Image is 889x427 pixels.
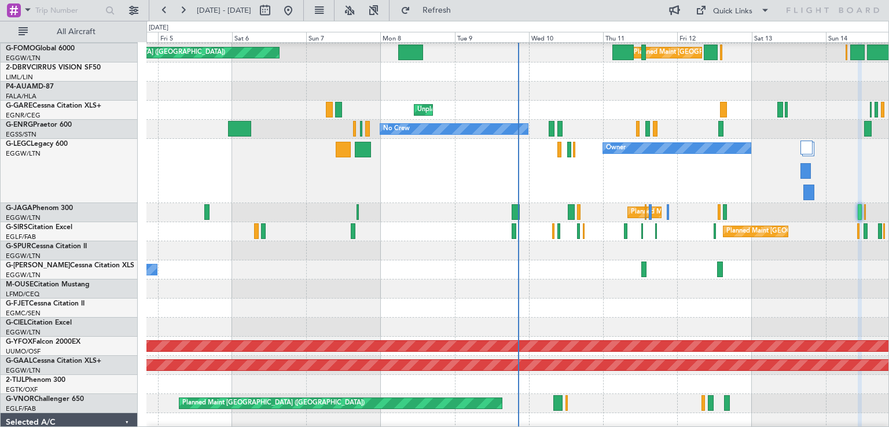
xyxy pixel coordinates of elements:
[158,32,232,42] div: Fri 5
[6,319,27,326] span: G-CIEL
[529,32,603,42] div: Wed 10
[6,54,41,62] a: EGGW/LTN
[380,32,454,42] div: Mon 8
[6,64,101,71] a: 2-DBRVCIRRUS VISION SF50
[6,252,41,260] a: EGGW/LTN
[6,102,32,109] span: G-GARE
[197,5,251,16] span: [DATE] - [DATE]
[6,141,68,148] a: G-LEGCLegacy 600
[6,83,32,90] span: P4-AUA
[6,92,36,101] a: FALA/HLA
[6,319,72,326] a: G-CIELCitation Excel
[6,338,80,345] a: G-YFOXFalcon 2000EX
[6,122,33,128] span: G-ENRG
[6,224,28,231] span: G-SIRS
[6,366,41,375] a: EGGW/LTN
[6,290,39,299] a: LFMD/CEQ
[631,204,813,221] div: Planned Maint [GEOGRAPHIC_DATA] ([GEOGRAPHIC_DATA])
[6,233,36,241] a: EGLF/FAB
[6,243,87,250] a: G-SPURCessna Citation II
[306,32,380,42] div: Sun 7
[6,358,101,365] a: G-GAALCessna Citation XLS+
[13,23,126,41] button: All Aircraft
[6,338,32,345] span: G-YFOX
[6,102,101,109] a: G-GARECessna Citation XLS+
[6,358,32,365] span: G-GAAL
[6,300,29,307] span: G-FJET
[6,122,72,128] a: G-ENRGPraetor 600
[6,328,41,337] a: EGGW/LTN
[383,120,410,138] div: No Crew
[6,64,31,71] span: 2-DBRV
[6,205,73,212] a: G-JAGAPhenom 300
[6,224,72,231] a: G-SIRSCitation Excel
[6,130,36,139] a: EGSS/STN
[6,281,34,288] span: M-OUSE
[6,213,41,222] a: EGGW/LTN
[634,44,816,61] div: Planned Maint [GEOGRAPHIC_DATA] ([GEOGRAPHIC_DATA])
[455,32,529,42] div: Tue 9
[6,73,33,82] a: LIML/LIN
[413,6,461,14] span: Refresh
[677,32,751,42] div: Fri 12
[6,309,41,318] a: EGMC/SEN
[30,28,122,36] span: All Aircraft
[603,32,677,42] div: Thu 11
[232,32,306,42] div: Sat 6
[6,271,41,279] a: EGGW/LTN
[6,347,41,356] a: UUMO/OSF
[6,141,31,148] span: G-LEGC
[6,300,85,307] a: G-FJETCessna Citation II
[6,243,31,250] span: G-SPUR
[6,149,41,158] a: EGGW/LTN
[6,281,90,288] a: M-OUSECitation Mustang
[6,45,35,52] span: G-FOMO
[149,23,168,33] div: [DATE]
[6,45,75,52] a: G-FOMOGlobal 6000
[6,83,54,90] a: P4-AUAMD-87
[752,32,826,42] div: Sat 13
[6,262,134,269] a: G-[PERSON_NAME]Cessna Citation XLS
[6,205,32,212] span: G-JAGA
[417,101,522,119] div: Unplanned Maint [PERSON_NAME]
[6,262,70,269] span: G-[PERSON_NAME]
[606,139,626,157] div: Owner
[395,1,465,20] button: Refresh
[6,111,41,120] a: EGNR/CEG
[35,2,102,19] input: Trip Number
